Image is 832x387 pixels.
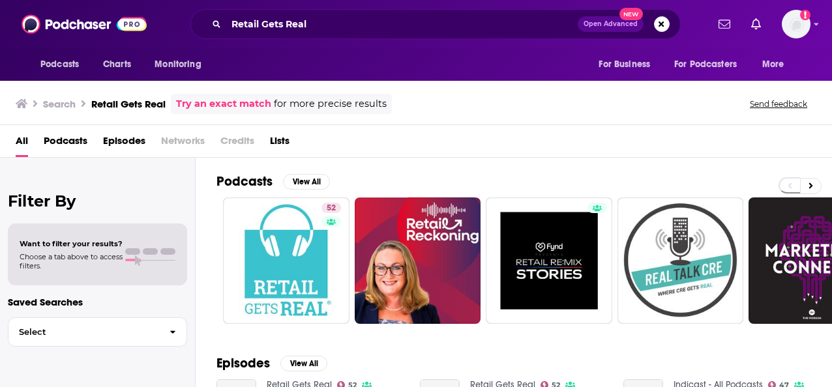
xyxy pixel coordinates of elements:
h2: Podcasts [216,173,273,190]
button: Select [8,317,187,347]
button: View All [283,174,330,190]
span: Open Advanced [584,21,638,27]
span: Choose a tab above to access filters. [20,252,123,270]
span: Charts [103,55,131,74]
a: 52 [321,203,341,213]
a: Podcasts [44,130,87,157]
button: Send feedback [746,98,811,109]
a: Lists [270,130,290,157]
a: Show notifications dropdown [713,13,735,35]
span: More [762,55,784,74]
img: Podchaser - Follow, Share and Rate Podcasts [22,12,147,36]
span: 52 [327,202,336,215]
span: Networks [161,130,205,157]
a: Show notifications dropdown [746,13,766,35]
svg: Add a profile image [800,10,810,20]
a: PodcastsView All [216,173,330,190]
span: New [619,8,643,20]
h3: Retail Gets Real [91,98,166,110]
a: 52 [223,197,349,324]
button: View All [280,356,327,371]
span: Logged in as amooers [782,10,810,38]
button: Open AdvancedNew [578,16,644,32]
span: Select [8,328,159,336]
button: open menu [753,52,801,77]
span: Podcasts [40,55,79,74]
h2: Filter By [8,192,187,210]
a: Episodes [103,130,145,157]
p: Saved Searches [8,296,187,308]
span: For Business [599,55,650,74]
a: Charts [95,52,139,77]
button: open menu [589,52,666,77]
h3: Search [43,98,76,110]
button: open menu [31,52,96,77]
button: open menu [145,52,218,77]
span: For Podcasters [674,55,737,74]
input: Search podcasts, credits, & more... [226,14,578,35]
a: Try an exact match [176,96,271,111]
button: Show profile menu [782,10,810,38]
button: open menu [666,52,756,77]
div: Search podcasts, credits, & more... [190,9,681,39]
span: Credits [220,130,254,157]
h2: Episodes [216,355,270,371]
span: for more precise results [274,96,387,111]
span: Want to filter your results? [20,239,123,248]
a: All [16,130,28,157]
a: EpisodesView All [216,355,327,371]
span: Monitoring [155,55,201,74]
img: User Profile [782,10,810,38]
